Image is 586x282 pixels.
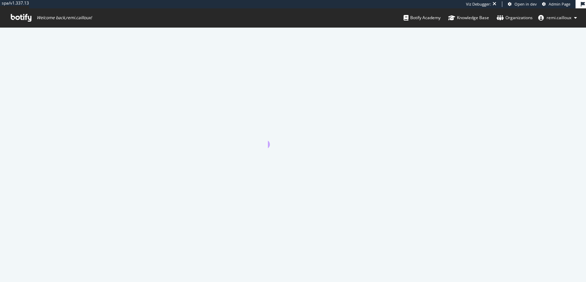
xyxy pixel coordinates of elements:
span: remi.cailloux [547,15,571,21]
a: Open in dev [508,1,537,7]
span: Welcome back, remi.cailloux ! [37,15,92,21]
a: Organizations [497,8,533,27]
div: Viz Debugger: [466,1,491,7]
div: Botify Academy [404,14,441,21]
button: remi.cailloux [533,12,583,23]
span: Admin Page [549,1,570,7]
div: Knowledge Base [448,14,489,21]
span: Open in dev [514,1,537,7]
a: Admin Page [542,1,570,7]
a: Botify Academy [404,8,441,27]
div: Organizations [497,14,533,21]
a: Knowledge Base [448,8,489,27]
